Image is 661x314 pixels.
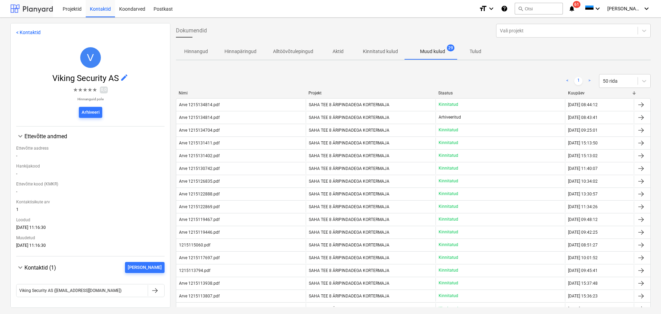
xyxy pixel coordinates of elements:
[16,30,41,35] a: < Kontaktid
[467,48,484,55] p: Tulud
[439,140,458,146] p: Kinnitatud
[73,86,78,94] span: ★
[16,132,165,140] div: Ettevõtte andmed
[179,281,220,286] div: Arve 1215113938.pdf
[16,189,165,197] div: -
[16,215,165,225] div: Loodud
[439,229,458,235] p: Kinnitatud
[87,52,94,63] span: V
[568,153,598,158] div: [DATE] 15:13:02
[16,243,165,251] div: [DATE] 11:16:30
[308,91,433,95] div: Projekt
[92,86,97,94] span: ★
[16,233,165,243] div: Muudetud
[439,191,458,197] p: Kinnitatud
[24,133,165,140] div: Ettevõtte andmed
[224,48,256,55] p: Hinnapäringud
[438,91,563,95] div: Staatus
[568,91,631,95] div: Kuupäev
[439,242,458,248] p: Kinnitatud
[83,86,87,94] span: ★
[568,128,598,133] div: [DATE] 09:25:01
[309,204,389,209] span: SAHA TEE 8 ÄRIPINDADEGA KORTERMAJA
[309,141,389,145] span: SAHA TEE 8 ÄRIPINDADEGA KORTERMAJA
[568,192,598,196] div: [DATE] 13:30:57
[309,268,389,273] span: SAHA TEE 8 ÄRIPINDADEGA KORTERMAJA
[568,294,598,298] div: [DATE] 15:36:23
[439,204,458,210] p: Kinnitatud
[309,243,389,247] span: SAHA TEE 8 ÄRIPINDADEGA KORTERMAJA
[573,1,580,8] span: 61
[80,47,101,68] div: Viking
[79,107,102,118] button: Arhiveeri
[179,217,220,222] div: Arve 1215119467.pdf
[179,255,220,260] div: Arve 1215117697.pdf
[179,115,220,120] div: Arve 1215134814.pdf
[627,281,661,314] iframe: Chat Widget
[309,217,389,222] span: SAHA TEE 8 ÄRIPINDADEGA KORTERMAJA
[179,230,220,235] div: Arve 1215119446.pdf
[179,166,220,171] div: Arve 1215130742.pdf
[179,306,220,311] div: Arve 1215113808.pdf
[309,306,389,311] span: SAHA TEE 8 ÄRIPINDADEGA KORTERMAJA
[309,179,389,184] span: SAHA TEE 8 ÄRIPINDADEGA KORTERMAJA
[16,273,165,305] div: Kontaktid (1)[PERSON_NAME]
[479,4,487,13] i: format_size
[16,207,165,215] div: 1
[568,179,598,184] div: [DATE] 10:34:02
[16,263,24,272] span: keyboard_arrow_down
[568,281,598,286] div: [DATE] 15:37:48
[447,44,454,51] span: 29
[439,216,458,222] p: Kinnitatud
[568,306,598,311] div: [DATE] 14:05:52
[16,262,165,273] div: Kontaktid (1)[PERSON_NAME]
[439,293,458,299] p: Kinnitatud
[568,204,598,209] div: [DATE] 11:34:26
[16,171,165,179] div: -
[16,140,165,251] div: Ettevõtte andmed
[309,166,389,171] span: SAHA TEE 8 ÄRIPINDADEGA KORTERMAJA
[487,4,495,13] i: keyboard_arrow_down
[120,73,128,82] span: edit
[518,6,523,11] span: search
[363,48,398,55] p: Kinnitatud kulud
[439,267,458,273] p: Kinnitatud
[273,48,313,55] p: Alltöövõtulepingud
[128,264,162,272] div: [PERSON_NAME]
[309,128,389,133] span: SAHA TEE 8 ÄRIPINDADEGA KORTERMAJA
[568,255,598,260] div: [DATE] 10:01:52
[568,268,598,273] div: [DATE] 09:45:41
[24,264,56,271] span: Kontaktid (1)
[179,243,210,247] div: 1215115060.pdf
[179,204,220,209] div: Arve 1215122869.pdf
[568,4,575,13] i: notifications
[179,102,220,107] div: Arve 1215134814.pdf
[309,230,389,235] span: SAHA TEE 8 ÄRIPINDADEGA KORTERMAJA
[568,217,598,222] div: [DATE] 09:48:12
[82,109,99,117] div: Arhiveeri
[16,143,165,153] div: Ettevõtte aadress
[309,192,389,196] span: SAHA TEE 8 ÄRIPINDADEGA KORTERMAJA
[19,288,122,293] div: Viking Security AS ([EMAIL_ADDRESS][DOMAIN_NAME])
[568,102,598,107] div: [DATE] 08:44:12
[568,141,598,145] div: [DATE] 15:13:50
[87,86,92,94] span: ★
[309,153,389,158] span: SAHA TEE 8 ÄRIPINDADEGA KORTERMAJA
[309,102,389,107] span: SAHA TEE 8 ÄRIPINDADEGA KORTERMAJA
[16,197,165,207] div: Kontaktisikute arv
[309,281,389,286] span: SAHA TEE 8 ÄRIPINDADEGA KORTERMAJA
[179,294,220,298] div: Arve 1215113807.pdf
[439,165,458,171] p: Kinnitatud
[16,179,165,189] div: Ettevõtte kood (KMKR)
[309,255,389,260] span: SAHA TEE 8 ÄRIPINDADEGA KORTERMAJA
[568,166,598,171] div: [DATE] 11:40:07
[16,132,24,140] span: keyboard_arrow_down
[179,179,220,184] div: Arve 1215126835.pdf
[515,3,563,14] button: Otsi
[420,48,445,55] p: Muud kulud
[594,4,602,13] i: keyboard_arrow_down
[439,178,458,184] p: Kinnitatud
[439,280,458,286] p: Kinnitatud
[568,115,598,120] div: [DATE] 08:43:41
[563,77,571,85] a: Previous page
